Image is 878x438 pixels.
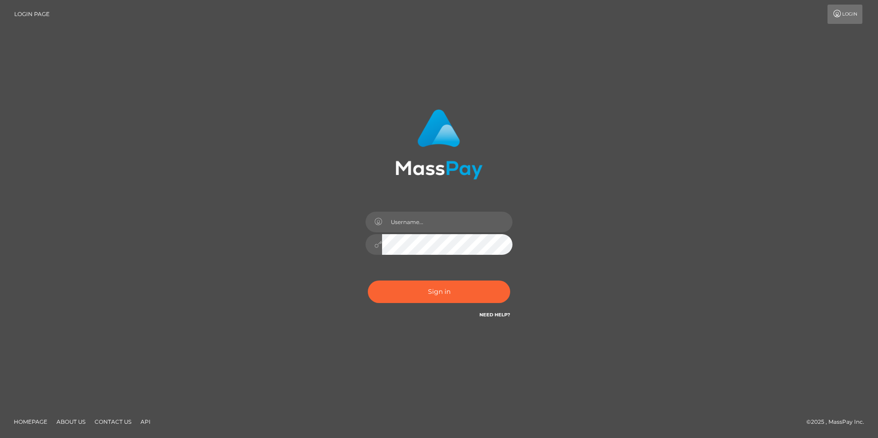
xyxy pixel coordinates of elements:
a: About Us [53,415,89,429]
a: Login Page [14,5,50,24]
a: Contact Us [91,415,135,429]
a: Homepage [10,415,51,429]
input: Username... [382,212,512,232]
button: Sign in [368,281,510,303]
div: © 2025 , MassPay Inc. [806,417,871,427]
a: API [137,415,154,429]
img: MassPay Login [395,109,483,180]
a: Login [827,5,862,24]
a: Need Help? [479,312,510,318]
